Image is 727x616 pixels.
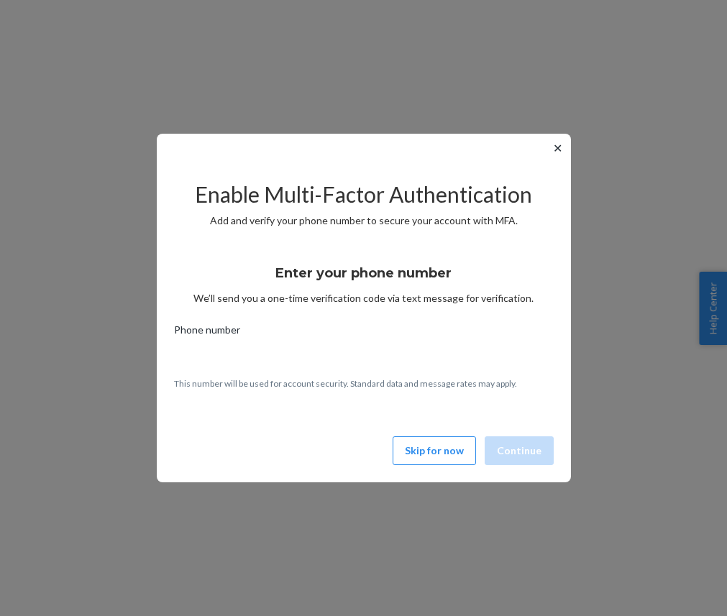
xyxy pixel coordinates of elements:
button: ✕ [550,139,565,157]
button: Skip for now [393,436,476,465]
span: Phone number [174,323,240,343]
p: This number will be used for account security. Standard data and message rates may apply. [174,377,554,390]
h3: Enter your phone number [275,264,452,282]
button: Continue [485,436,554,465]
p: Add and verify your phone number to secure your account with MFA. [174,213,554,228]
h2: Enable Multi-Factor Authentication [174,183,554,206]
div: We’ll send you a one-time verification code via text message for verification. [174,252,554,305]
